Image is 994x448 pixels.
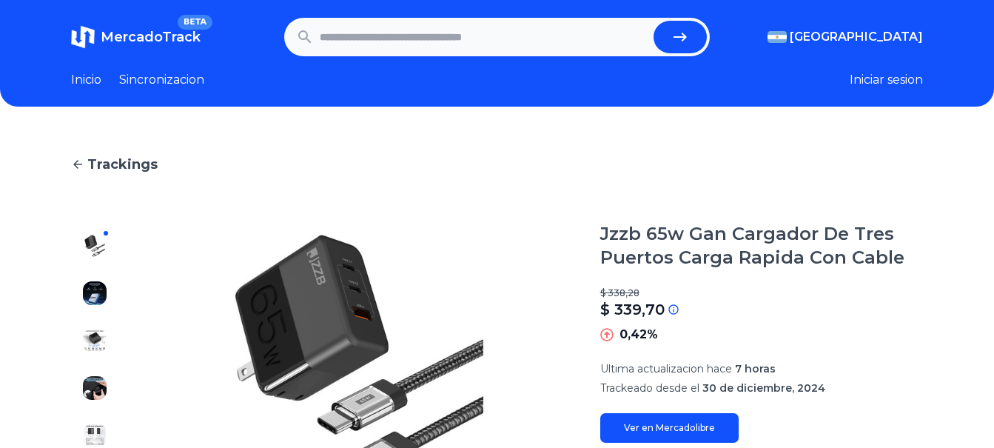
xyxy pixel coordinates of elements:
[71,154,923,175] a: Trackings
[600,413,739,443] a: Ver en Mercadolibre
[71,71,101,89] a: Inicio
[83,234,107,258] img: Jzzb 65w Gan Cargador De Tres Puertos Carga Rapida Con Cable
[600,287,923,299] p: $ 338,28
[768,28,923,46] button: [GEOGRAPHIC_DATA]
[178,15,212,30] span: BETA
[600,381,699,395] span: Trackeado desde el
[87,154,158,175] span: Trackings
[600,362,732,375] span: Ultima actualizacion hace
[83,329,107,352] img: Jzzb 65w Gan Cargador De Tres Puertos Carga Rapida Con Cable
[83,376,107,400] img: Jzzb 65w Gan Cargador De Tres Puertos Carga Rapida Con Cable
[101,29,201,45] span: MercadoTrack
[83,424,107,447] img: Jzzb 65w Gan Cargador De Tres Puertos Carga Rapida Con Cable
[702,381,825,395] span: 30 de diciembre, 2024
[600,299,665,320] p: $ 339,70
[71,25,201,49] a: MercadoTrackBETA
[768,31,787,43] img: Argentina
[619,326,658,344] p: 0,42%
[119,71,204,89] a: Sincronizacion
[83,281,107,305] img: Jzzb 65w Gan Cargador De Tres Puertos Carga Rapida Con Cable
[71,25,95,49] img: MercadoTrack
[735,362,776,375] span: 7 horas
[850,71,923,89] button: Iniciar sesion
[600,222,923,270] h1: Jzzb 65w Gan Cargador De Tres Puertos Carga Rapida Con Cable
[790,28,923,46] span: [GEOGRAPHIC_DATA]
